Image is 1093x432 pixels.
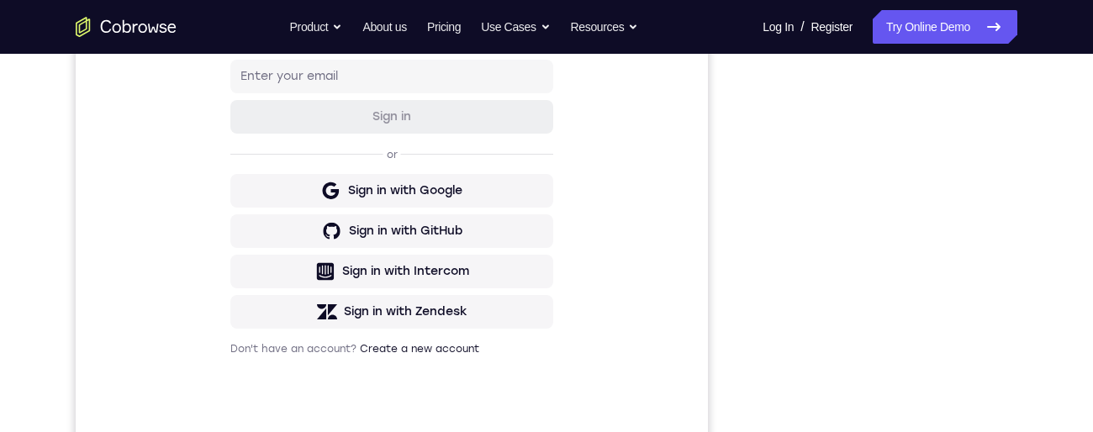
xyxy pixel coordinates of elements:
button: Use Cases [481,10,550,44]
button: Sign in with GitHub [155,307,478,340]
div: Sign in with Google [272,275,387,292]
button: Product [290,10,343,44]
a: About us [362,10,406,44]
a: Pricing [427,10,461,44]
div: Sign in with Zendesk [268,396,392,413]
a: Go to the home page [76,17,177,37]
h1: Sign in to your account [155,115,478,139]
div: Sign in with Intercom [267,356,393,372]
span: / [800,17,804,37]
button: Sign in with Intercom [155,347,478,381]
p: or [308,240,325,254]
button: Sign in with Google [155,266,478,300]
button: Sign in with Zendesk [155,387,478,421]
a: Try Online Demo [873,10,1017,44]
div: Sign in with GitHub [273,315,387,332]
input: Enter your email [165,161,467,177]
a: Register [811,10,853,44]
a: Log In [763,10,794,44]
button: Sign in [155,192,478,226]
button: Resources [571,10,639,44]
